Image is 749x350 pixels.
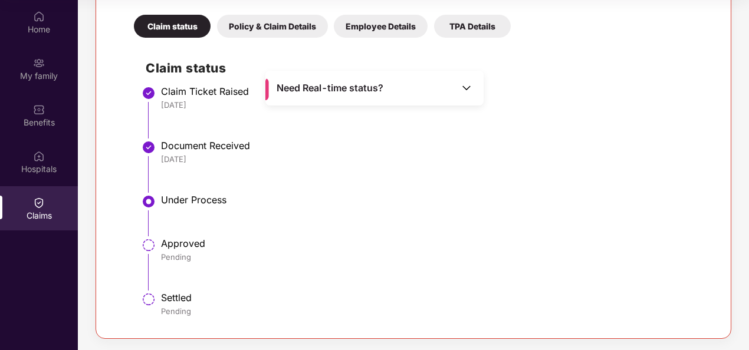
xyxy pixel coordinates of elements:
img: svg+xml;base64,PHN2ZyBpZD0iU3RlcC1BY3RpdmUtMzJ4MzIiIHhtbG5zPSJodHRwOi8vd3d3LnczLm9yZy8yMDAwL3N2Zy... [142,194,156,209]
img: svg+xml;base64,PHN2ZyBpZD0iSG9tZSIgeG1sbnM9Imh0dHA6Ly93d3cudzMub3JnLzIwMDAvc3ZnIiB3aWR0aD0iMjAiIG... [33,11,45,22]
div: Policy & Claim Details [217,15,328,38]
div: Approved [161,237,705,249]
div: Document Received [161,140,705,151]
span: Need Real-time status? [277,82,383,94]
div: [DATE] [161,154,705,164]
div: [DATE] [161,100,705,110]
h2: Claim status [146,58,705,78]
div: Under Process [161,194,705,206]
img: Toggle Icon [461,82,472,94]
img: svg+xml;base64,PHN2ZyBpZD0iU3RlcC1Eb25lLTMyeDMyIiB4bWxucz0iaHR0cDovL3d3dy53My5vcmcvMjAwMC9zdmciIH... [142,86,156,100]
div: Pending [161,252,705,262]
div: Pending [161,306,705,316]
img: svg+xml;base64,PHN2ZyBpZD0iQ2xhaW0iIHhtbG5zPSJodHRwOi8vd3d3LnczLm9yZy8yMDAwL3N2ZyIgd2lkdGg9IjIwIi... [33,197,45,209]
img: svg+xml;base64,PHN2ZyBpZD0iU3RlcC1Eb25lLTMyeDMyIiB4bWxucz0iaHR0cDovL3d3dy53My5vcmcvMjAwMC9zdmciIH... [142,140,156,154]
div: Claim Ticket Raised [161,85,705,97]
div: Settled [161,292,705,303]
img: svg+xml;base64,PHN2ZyB3aWR0aD0iMjAiIGhlaWdodD0iMjAiIHZpZXdCb3g9IjAgMCAyMCAyMCIgZmlsbD0ibm9uZSIgeG... [33,57,45,69]
img: svg+xml;base64,PHN2ZyBpZD0iQmVuZWZpdHMiIHhtbG5zPSJodHRwOi8vd3d3LnczLm9yZy8yMDAwL3N2ZyIgd2lkdGg9Ij... [33,104,45,115]
div: Employee Details [334,15,428,38]
img: svg+xml;base64,PHN2ZyBpZD0iU3RlcC1QZW5kaW5nLTMyeDMyIiB4bWxucz0iaHR0cDovL3d3dy53My5vcmcvMjAwMC9zdm... [142,238,156,252]
div: TPA Details [434,15,511,38]
img: svg+xml;base64,PHN2ZyBpZD0iU3RlcC1QZW5kaW5nLTMyeDMyIiB4bWxucz0iaHR0cDovL3d3dy53My5vcmcvMjAwMC9zdm... [142,292,156,306]
div: Claim status [134,15,211,38]
img: svg+xml;base64,PHN2ZyBpZD0iSG9zcGl0YWxzIiB4bWxucz0iaHR0cDovL3d3dy53My5vcmcvMjAwMC9zdmciIHdpZHRoPS... [33,150,45,162]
